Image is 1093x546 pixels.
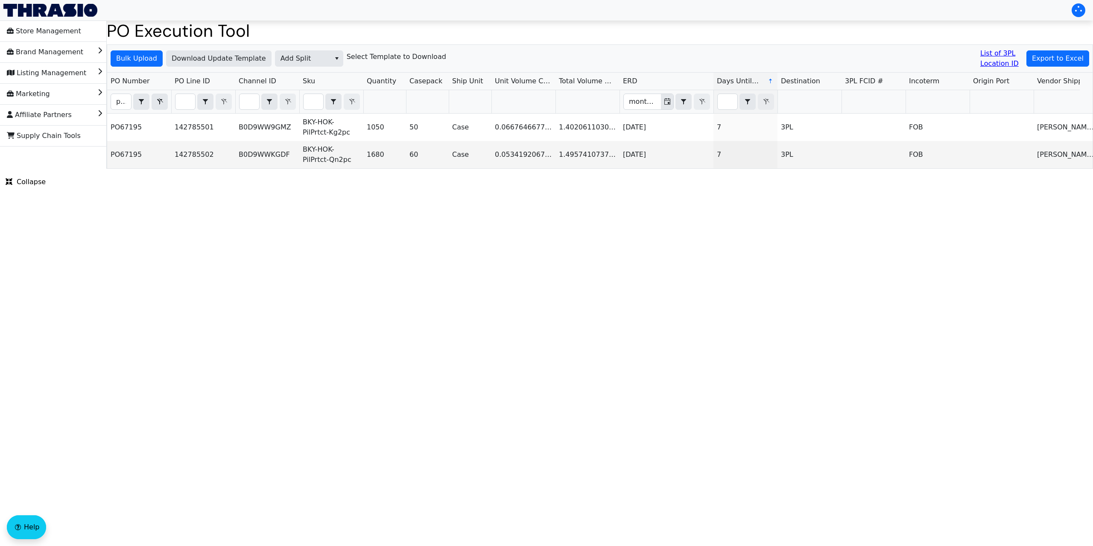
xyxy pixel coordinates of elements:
[676,94,691,109] button: select
[406,114,449,141] td: 50
[624,94,661,109] input: Filter
[620,90,713,114] th: Filter
[623,76,637,86] span: ERD
[116,53,157,64] span: Bulk Upload
[299,141,363,168] td: BKY-HOK-PilPrtct-Qn2pc
[718,94,737,109] input: Filter
[3,4,97,17] img: Thrasio Logo
[330,51,343,66] button: select
[7,129,81,143] span: Supply Chain Tools
[620,141,713,168] td: [DATE]
[111,50,163,67] button: Bulk Upload
[713,90,777,114] th: Filter
[980,48,1023,69] a: List of 3PL Location ID
[1032,53,1084,64] span: Export to Excel
[107,114,171,141] td: PO67195
[111,94,131,109] input: Filter
[713,114,777,141] td: 7
[713,141,777,168] td: 7
[1026,50,1089,67] button: Export to Excel
[326,94,341,109] button: select
[235,114,299,141] td: B0D9WW9GMZ
[325,94,342,110] span: Choose Operator
[111,76,150,86] span: PO Number
[235,90,299,114] th: Filter
[24,522,39,532] span: Help
[491,114,555,141] td: 0.06676466776072
[363,114,406,141] td: 1050
[7,66,86,80] span: Listing Management
[449,114,491,141] td: Case
[7,45,83,59] span: Brand Management
[555,141,620,168] td: 1.495741073792
[304,94,323,109] input: Filter
[107,141,171,168] td: PO67195
[171,90,235,114] th: Filter
[555,114,620,141] td: 1.402061103093
[906,141,970,168] td: FOB
[299,90,363,114] th: Filter
[409,76,442,86] span: Casepack
[495,76,552,86] span: Unit Volume CBM
[7,515,46,539] button: Help floatingactionbutton
[367,76,396,86] span: Quantity
[7,87,50,101] span: Marketing
[171,141,235,168] td: 142785502
[347,53,446,61] h6: Select Template to Download
[909,76,939,86] span: Incoterm
[906,114,970,141] td: FOB
[240,94,259,109] input: Filter
[739,94,756,110] span: Choose Operator
[717,76,761,86] span: Days Until ERD
[175,94,195,109] input: Filter
[134,94,149,109] button: select
[452,76,483,86] span: Ship Unit
[661,94,673,109] button: Toggle calendar
[777,141,842,168] td: 3PL
[973,76,1009,86] span: Origin Port
[675,94,692,110] span: Choose Operator
[107,90,171,114] th: Filter
[261,94,278,110] span: Choose Operator
[166,50,272,67] button: Download Update Template
[781,76,820,86] span: Destination
[6,177,46,187] span: Collapse
[777,114,842,141] td: 3PL
[7,108,72,122] span: Affiliate Partners
[299,114,363,141] td: BKY-HOK-PilPrtct-Kg2pc
[152,94,168,110] button: Clear
[7,24,81,38] span: Store Management
[197,94,213,110] span: Choose Operator
[262,94,277,109] button: select
[107,21,1093,41] h1: PO Execution Tool
[198,94,213,109] button: select
[845,76,883,86] span: 3PL FCID #
[491,141,555,168] td: 0.05341920670976
[235,141,299,168] td: B0D9WWKGDF
[620,114,713,141] td: [DATE]
[171,114,235,141] td: 142785501
[363,141,406,168] td: 1680
[406,141,449,168] td: 60
[449,141,491,168] td: Case
[175,76,210,86] span: PO Line ID
[133,94,149,110] span: Choose Operator
[303,76,315,86] span: Sku
[172,53,266,64] span: Download Update Template
[559,76,616,86] span: Total Volume CBM
[740,94,755,109] button: select
[281,53,325,64] span: Add Split
[239,76,276,86] span: Channel ID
